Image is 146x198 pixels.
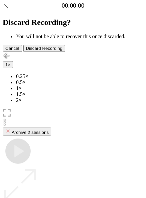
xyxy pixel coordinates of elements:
button: Discard Recording [23,45,65,52]
li: 2× [16,97,143,103]
li: 0.5× [16,79,143,85]
span: 1 [5,62,8,67]
div: Archive 2 sessions [5,129,49,135]
li: 0.25× [16,73,143,79]
a: 00:00:00 [62,2,84,9]
button: Cancel [3,45,22,52]
button: 1× [3,61,13,68]
h2: Discard Recording? [3,18,143,27]
button: Archive 2 sessions [3,128,51,136]
li: 1× [16,85,143,91]
li: You will not be able to recover this once discarded. [16,34,143,40]
li: 1.5× [16,91,143,97]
